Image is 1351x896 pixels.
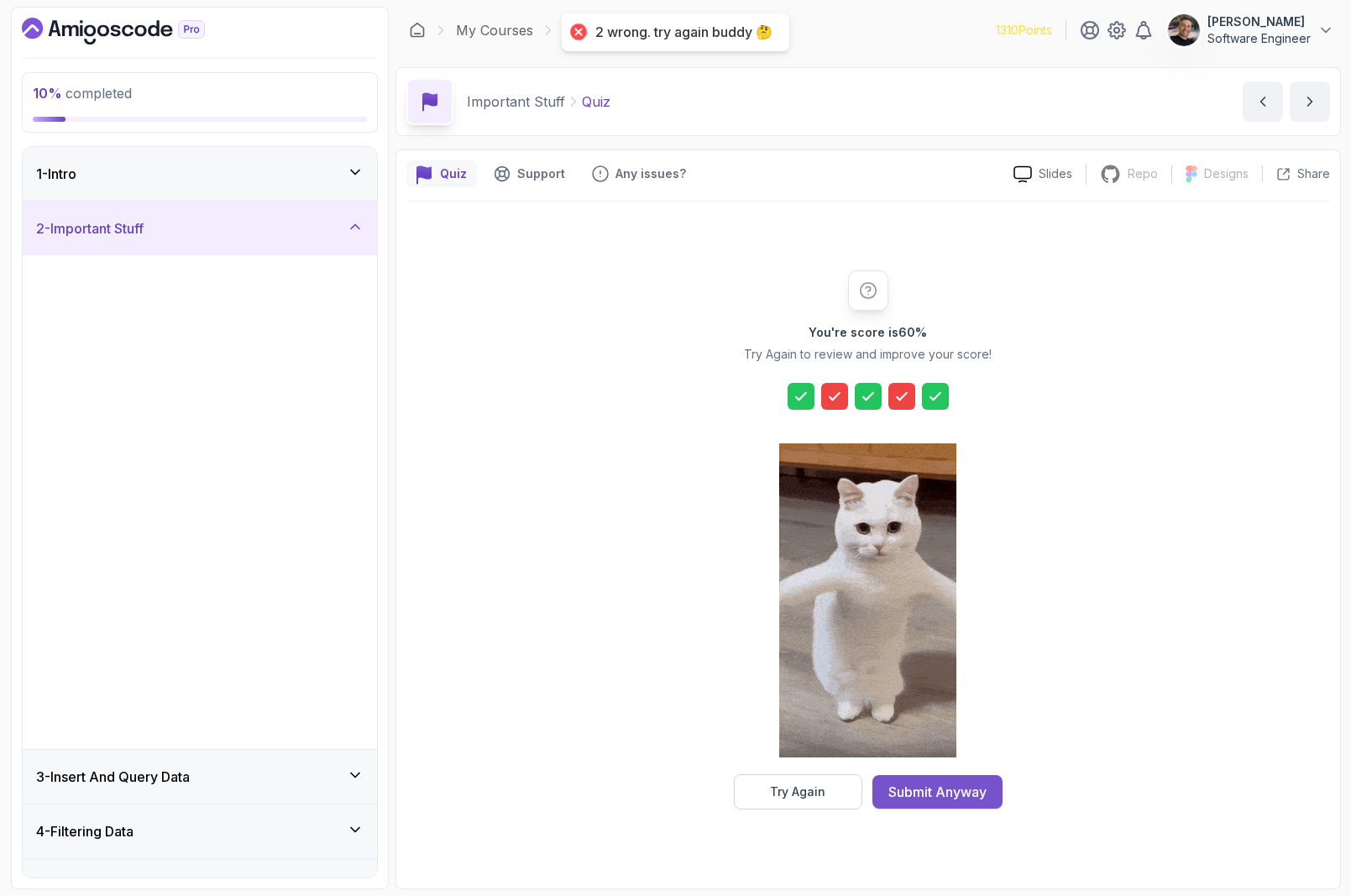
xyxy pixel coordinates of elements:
button: Share [1262,165,1330,182]
img: user profile image [1168,14,1200,46]
button: next content [1290,81,1330,122]
p: Quiz [440,165,467,182]
h3: 2 - Important Stuff [36,218,144,238]
button: 2-Important Stuff [23,202,377,255]
button: 4-Filtering Data [23,804,377,858]
a: Dashboard [22,18,243,45]
button: Submit Anyway [872,775,1003,809]
p: Software Engineer [1207,30,1311,47]
a: My Courses [456,20,533,40]
p: Important Stuff [467,92,565,112]
div: Submit Anyway [888,782,987,802]
h3: 3 - Insert And Query Data [36,767,190,787]
p: 1310 Points [996,22,1052,39]
button: 3-Insert And Query Data [23,750,377,804]
button: 1-Intro [23,147,377,201]
h2: You're score is 60 % [809,324,927,341]
h3: 1 - Intro [36,164,76,184]
h3: 4 - Filtering Data [36,821,134,841]
button: Support button [484,160,575,187]
p: Designs [1204,165,1249,182]
button: previous content [1243,81,1283,122]
a: Slides [1000,165,1086,183]
button: Feedback button [582,160,696,187]
div: 2 wrong. try again buddy 🤔 [595,24,772,41]
p: Support [517,165,565,182]
p: Quiz [582,92,610,112]
span: completed [33,85,132,102]
img: cool-cat [779,443,956,757]
p: Try Again to review and improve your score! [744,346,992,363]
button: user profile image[PERSON_NAME]Software Engineer [1167,13,1334,47]
button: Try Again [734,774,862,810]
div: Try Again [770,783,825,800]
span: 10 % [33,85,62,102]
p: Any issues? [615,165,686,182]
p: Share [1297,165,1330,182]
p: Slides [1039,165,1072,182]
h3: 5 - Grouping And Aggregate Functions [36,876,274,896]
p: Repo [1128,165,1158,182]
a: Dashboard [409,22,426,39]
p: [PERSON_NAME] [1207,13,1311,30]
button: quiz button [406,160,477,187]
